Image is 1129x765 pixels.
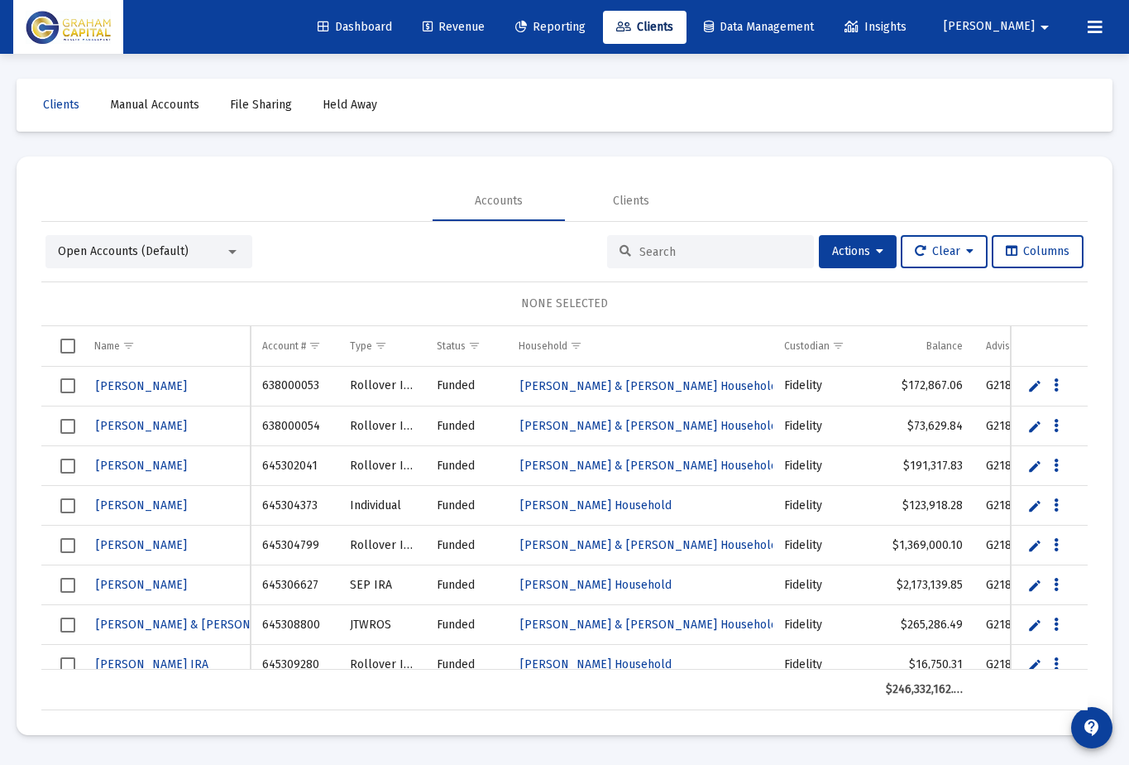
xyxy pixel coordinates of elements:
td: 645302041 [251,446,338,486]
td: $123,918.28 [874,486,974,526]
span: Clear [915,244,974,258]
span: Columns [1006,244,1069,258]
td: 645308800 [251,605,338,645]
td: Rollover IRA [338,367,425,407]
span: [PERSON_NAME] Household [520,578,672,592]
td: G21816063 [974,367,1080,407]
a: Dashboard [304,11,405,44]
span: [PERSON_NAME] [96,419,187,433]
span: Reporting [515,20,586,34]
span: Show filter options for column 'Account #' [309,339,321,352]
div: Funded [437,657,495,673]
td: $265,286.49 [874,605,974,645]
a: Revenue [409,11,498,44]
div: Funded [437,418,495,435]
div: Account # [262,339,306,353]
a: [PERSON_NAME] [94,414,189,438]
span: Manual Accounts [110,98,199,112]
div: Funded [437,458,495,474]
div: Status [437,339,466,353]
a: Edit [1027,498,1042,513]
a: [PERSON_NAME] Household [519,493,673,517]
span: Dashboard [318,20,392,34]
span: [PERSON_NAME] & [PERSON_NAME] [96,618,293,632]
div: Select row [60,578,75,593]
div: Funded [437,378,495,394]
a: [PERSON_NAME] Household [519,652,673,676]
div: Data grid [41,326,1088,710]
td: G21816063 [974,526,1080,565]
a: File Sharing [217,89,305,122]
td: Column Advisor Code [974,326,1080,366]
div: Select all [60,339,75,354]
button: [PERSON_NAME] [924,10,1074,43]
span: [PERSON_NAME] & [PERSON_NAME] Household [520,618,777,632]
td: Fidelity [773,526,873,565]
span: Clients [43,98,79,112]
td: Rollover IRA [338,446,425,486]
a: Data Management [691,11,827,44]
td: Fidelity [773,645,873,685]
button: Actions [819,235,897,268]
img: Dashboard [26,11,111,44]
td: G21816063 [974,565,1080,605]
td: $172,867.06 [874,367,974,407]
div: Funded [437,617,495,633]
a: Edit [1027,538,1042,553]
span: [PERSON_NAME] Household [520,498,672,512]
a: Clients [603,11,686,44]
span: [PERSON_NAME] & [PERSON_NAME] Household [520,459,777,473]
span: Show filter options for column 'Type' [375,339,387,352]
div: Select row [60,459,75,474]
td: Column Name [83,326,251,366]
td: Fidelity [773,565,873,605]
a: [PERSON_NAME] [94,573,189,597]
td: G21816063 [974,605,1080,645]
td: Fidelity [773,486,873,526]
td: G21816063 [974,407,1080,446]
div: Funded [437,537,495,554]
td: 638000053 [251,367,338,407]
td: 645304799 [251,526,338,565]
span: Data Management [704,20,814,34]
td: $73,629.84 [874,407,974,446]
span: [PERSON_NAME] [96,538,187,552]
a: Edit [1027,578,1042,593]
div: Custodian [784,339,830,353]
span: [PERSON_NAME] & [PERSON_NAME] Household [520,538,777,552]
div: Type [350,339,372,353]
a: [PERSON_NAME] & [PERSON_NAME] Household [519,414,779,438]
div: NONE SELECTED [55,296,1074,312]
td: Column Account # [251,326,338,366]
div: $246,332,162.44 [886,681,963,698]
div: Accounts [475,193,523,209]
a: Reporting [502,11,599,44]
a: Manual Accounts [97,89,213,122]
span: [PERSON_NAME] Household [520,657,672,671]
td: $16,750.31 [874,645,974,685]
span: [PERSON_NAME] & [PERSON_NAME] Household [520,419,777,433]
a: [PERSON_NAME] Household [519,573,673,597]
td: Fidelity [773,605,873,645]
td: Fidelity [773,367,873,407]
td: $191,317.83 [874,446,974,486]
span: Insights [844,20,907,34]
td: Individual [338,486,425,526]
td: JTWROS [338,605,425,645]
td: Column Household [507,326,773,366]
td: Column Status [425,326,507,366]
div: Balance [926,339,963,353]
a: [PERSON_NAME] [94,374,189,398]
div: Funded [437,577,495,594]
div: Select row [60,498,75,513]
td: G21816063 [974,645,1080,685]
span: Show filter options for column 'Household' [570,339,582,352]
td: Column Custodian [773,326,873,366]
mat-icon: arrow_drop_down [1035,11,1055,44]
span: [PERSON_NAME] [944,20,1035,34]
td: Rollover IRA [338,526,425,565]
a: Held Away [309,89,390,122]
input: Search [639,245,801,259]
td: Rollover IRA [338,407,425,446]
a: Clients [30,89,93,122]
